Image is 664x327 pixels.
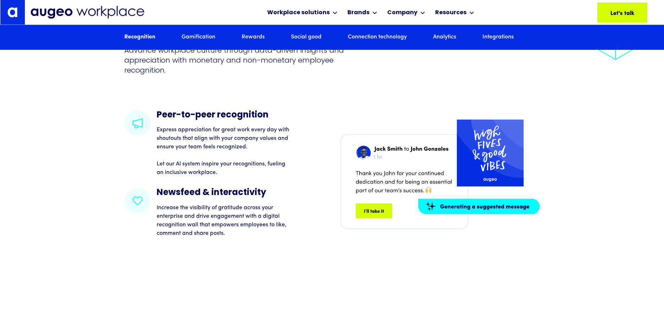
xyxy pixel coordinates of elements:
[482,33,514,41] a: Integrations
[347,9,369,17] div: Brands
[387,9,417,17] div: Company
[157,126,293,177] p: Express appreciation for great work every day with shoutouts that align with your company values ...
[157,188,293,197] h4: Newsfeed & interactivity
[31,6,144,19] img: Augeo Workplace business unit full logo in mignight blue.
[157,111,293,120] h4: Peer-to-peer recognition
[182,33,215,41] a: Gamification
[242,33,265,41] a: Rewards
[435,9,466,17] div: Resources
[124,45,349,75] p: Advance workplace culture through data-driven insights and appreciation with monetary and non-mon...
[157,204,293,238] p: Increase the visibility of gratitude across your enterprise and drive engagement with a digital r...
[124,33,155,41] a: Recognition
[433,33,456,41] a: Analytics
[597,2,647,22] a: Let's talk
[267,9,330,17] div: Workplace solutions
[348,33,407,41] a: Connection technology
[7,7,17,17] img: Augeo's "a" monogram decorative logo in white.
[291,33,322,41] a: Social good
